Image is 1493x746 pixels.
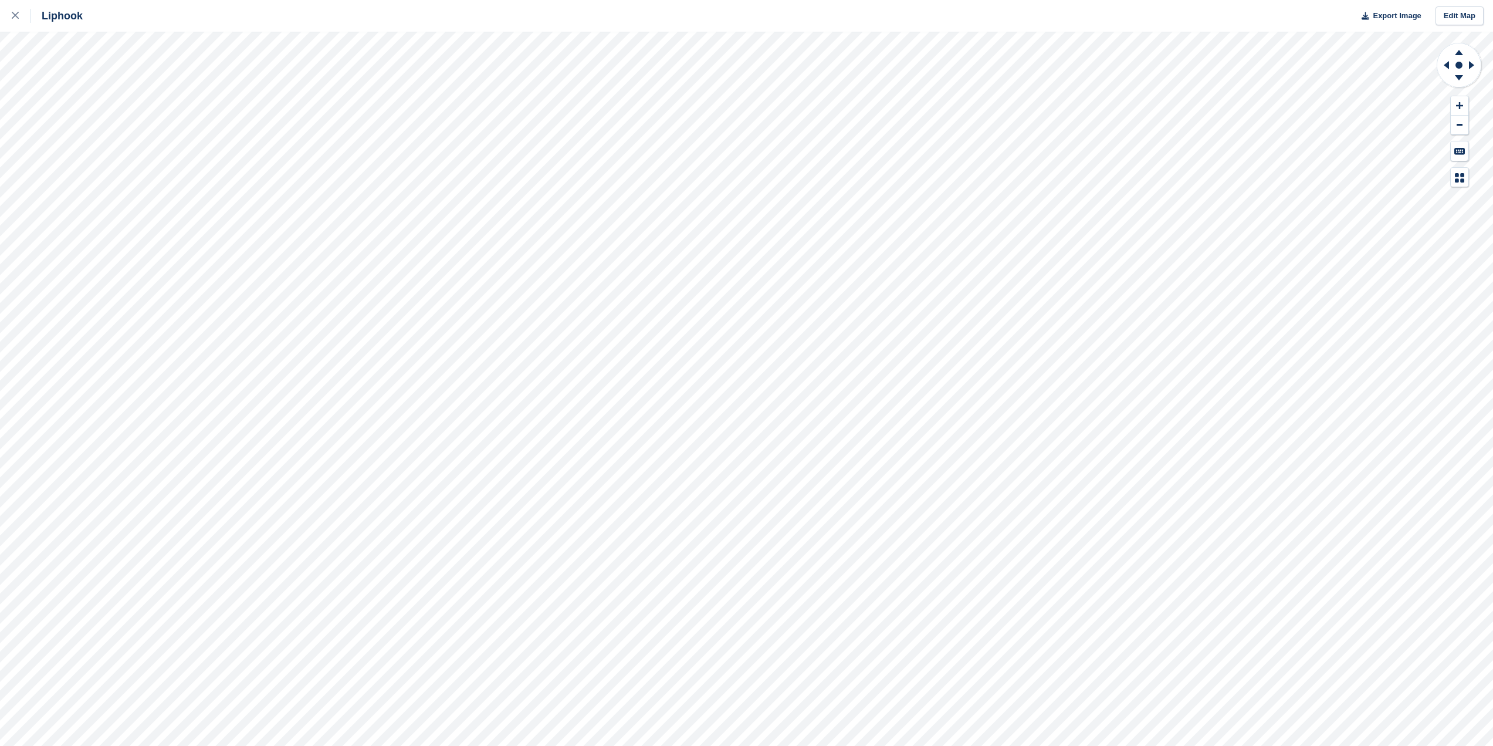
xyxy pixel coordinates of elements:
[1451,168,1468,187] button: Map Legend
[1451,141,1468,161] button: Keyboard Shortcuts
[1436,6,1484,26] a: Edit Map
[1451,116,1468,135] button: Zoom Out
[1373,10,1421,22] span: Export Image
[31,9,83,23] div: Liphook
[1451,96,1468,116] button: Zoom In
[1355,6,1421,26] button: Export Image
